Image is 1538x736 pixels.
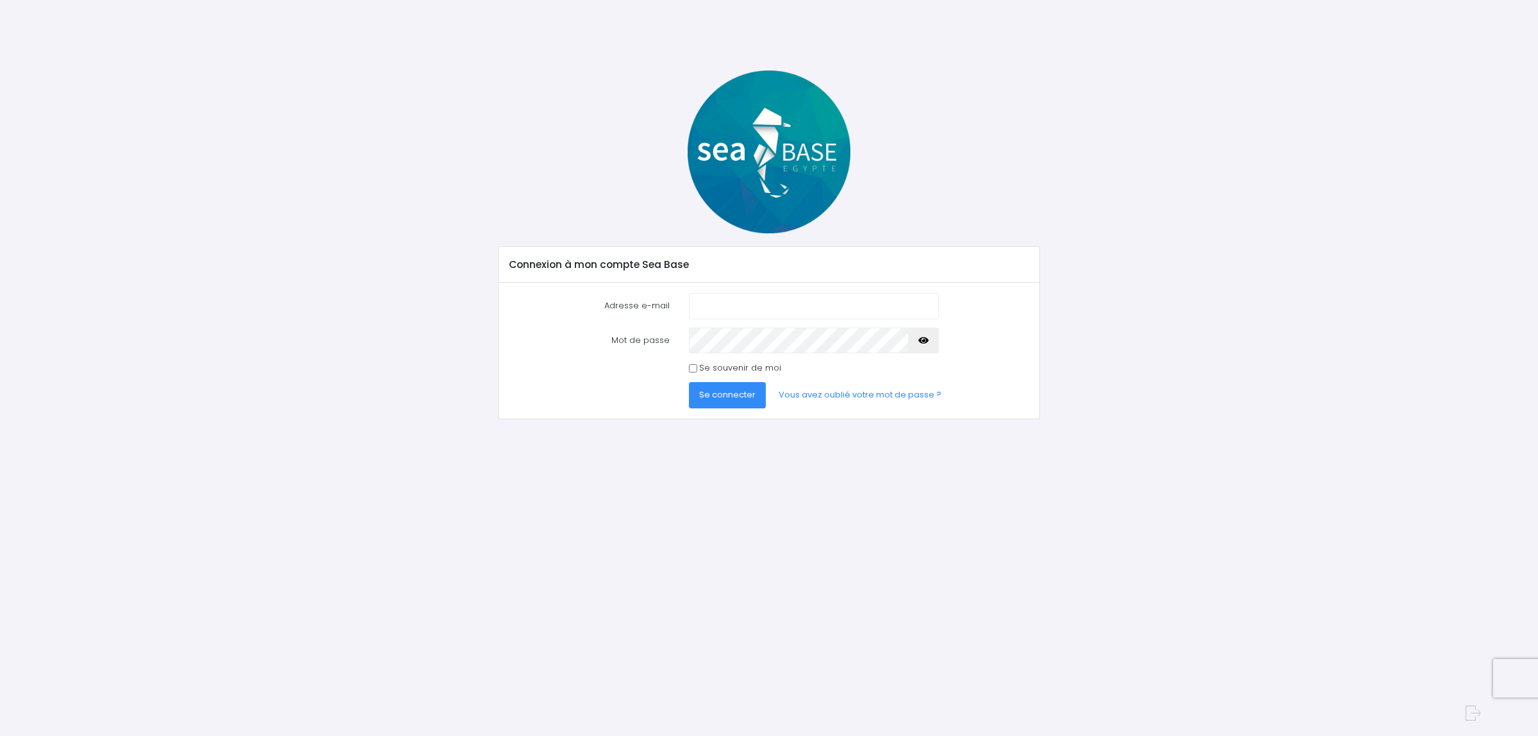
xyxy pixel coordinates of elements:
div: Connexion à mon compte Sea Base [499,247,1039,283]
a: Vous avez oublié votre mot de passe ? [768,382,952,408]
label: Mot de passe [500,328,679,353]
label: Se souvenir de moi [699,362,781,374]
span: Se connecter [699,389,756,401]
label: Adresse e-mail [500,293,679,319]
button: Se connecter [689,382,766,408]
